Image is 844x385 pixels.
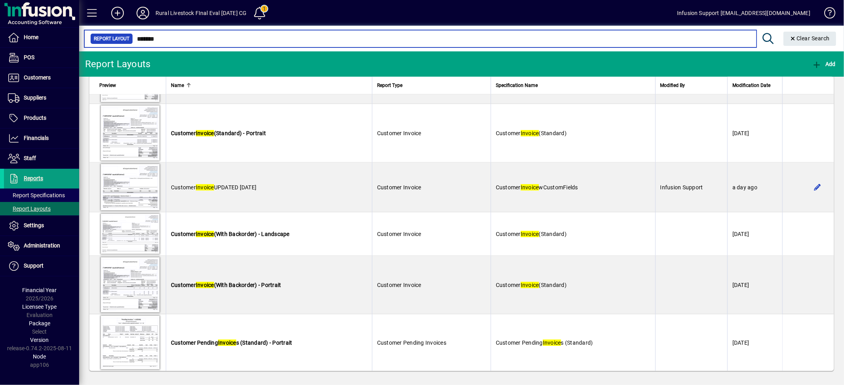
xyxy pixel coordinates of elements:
div: Rural Livestock FInal Eval [DATE] CG [156,7,247,19]
a: Staff [4,149,79,168]
a: POS [4,48,79,68]
a: Customers [4,68,79,88]
div: Report Layouts [85,58,151,70]
span: Home [24,34,38,40]
span: Reports [24,175,43,181]
a: Settings [4,216,79,236]
span: Settings [24,222,44,228]
span: Customer (Standard) - Portrait [171,130,266,136]
span: Customer (With Backorder) - Landscape [171,231,290,237]
span: Name [171,81,184,90]
span: Suppliers [24,94,46,101]
span: Add [812,61,836,67]
span: Infusion Support [660,184,703,191]
span: Customer (Standard) [496,130,567,136]
em: Invoice [521,184,539,191]
a: Home [4,28,79,47]
span: Customer Pending Invoices [377,340,446,346]
em: Invoice [196,184,214,191]
em: Invoice [543,340,561,346]
a: Support [4,256,79,276]
td: [DATE] [727,212,782,256]
a: Administration [4,236,79,256]
span: Staff [24,155,36,161]
span: Customer wCustomFields [496,184,578,191]
span: Customer Invoice [377,130,421,136]
td: a day ago [727,162,782,212]
span: Support [24,262,44,269]
span: Report Specifications [8,192,65,198]
a: Knowledge Base [818,2,834,27]
button: Add [810,57,838,71]
span: Clear Search [790,35,830,42]
span: Customer (With Backorder) - Portrait [171,282,281,288]
span: Customer (Standard) [496,231,567,237]
span: POS [24,54,34,60]
span: Report Type [377,81,402,90]
span: Report Layouts [8,206,51,212]
div: Name [171,81,367,90]
a: Products [4,108,79,128]
span: Modified By [660,81,685,90]
span: Customer UPDATED [DATE] [171,184,256,191]
em: Invoice [196,282,214,288]
span: Customer Invoice [377,282,421,288]
em: Invoice [196,130,214,136]
span: Financials [24,135,49,141]
div: Specification Name [496,81,651,90]
span: Customer Invoice [377,184,421,191]
td: [DATE] [727,314,782,371]
span: Preview [99,81,116,90]
div: Infusion Support [EMAIL_ADDRESS][DOMAIN_NAME] [677,7,810,19]
span: Report Layout [94,35,129,43]
span: Version [30,337,49,343]
span: Administration [24,242,60,249]
td: [DATE] [727,256,782,314]
span: Specification Name [496,81,538,90]
td: [DATE] [727,104,782,162]
a: Financials [4,128,79,148]
em: Invoice [521,130,539,136]
a: Suppliers [4,88,79,108]
div: Modification Date [732,81,778,90]
span: Customer Pending s (Standard) [496,340,593,346]
span: Products [24,115,46,121]
button: Add [105,6,130,20]
div: Report Type [377,81,486,90]
span: Customer (Standard) [496,282,567,288]
span: Modification Date [732,81,770,90]
span: Package [29,320,50,326]
em: Invoice [521,231,539,237]
span: Licensee Type [23,304,57,310]
em: Invoice [521,282,539,288]
button: Clear [783,32,836,46]
em: Invoice [196,231,214,237]
a: Report Layouts [4,202,79,215]
a: Report Specifications [4,189,79,202]
span: Financial Year [23,287,57,293]
span: Node [33,353,46,360]
em: Invoice [218,340,236,346]
button: Profile [130,6,156,20]
button: Edit [811,181,824,194]
span: Customers [24,74,51,81]
span: Customer Invoice [377,231,421,237]
span: Customer Pending s (Standard) - Portrait [171,340,292,346]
